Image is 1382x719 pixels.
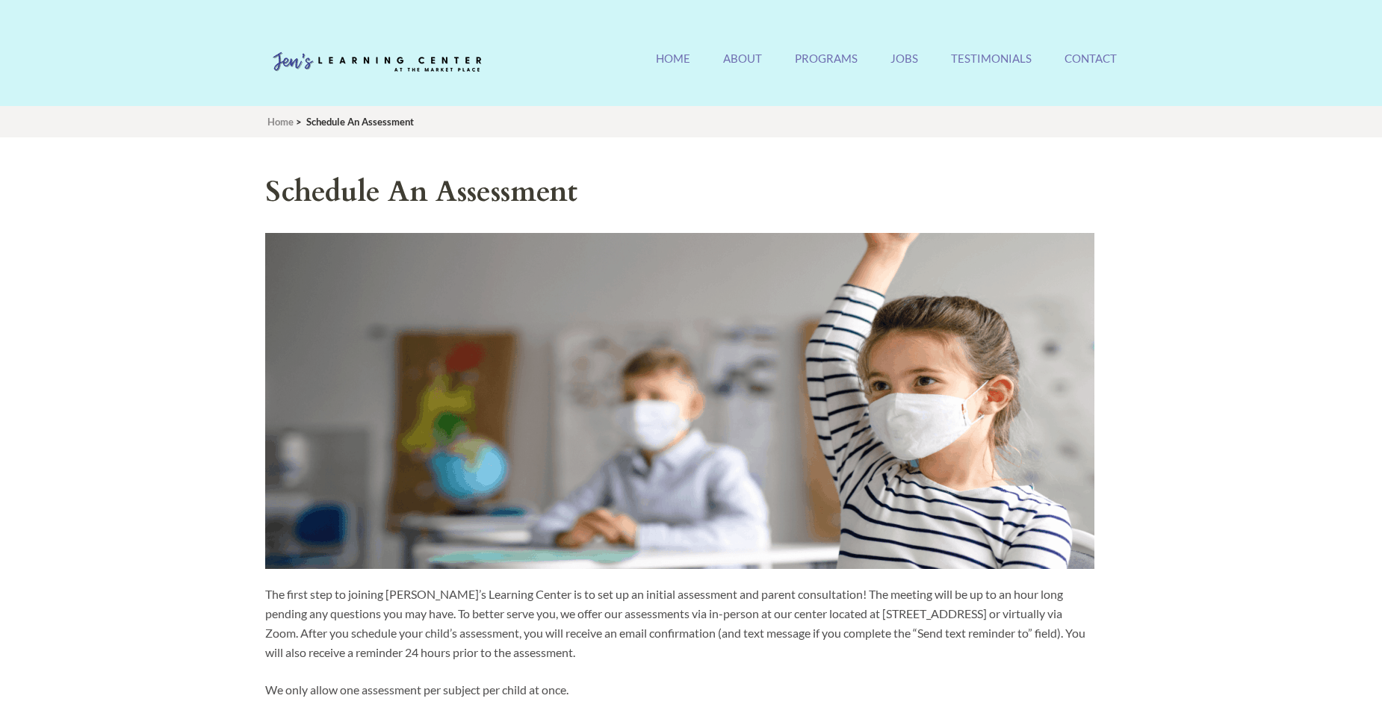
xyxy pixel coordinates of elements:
h1: Schedule An Assessment [265,171,1094,214]
p: The first step to joining [PERSON_NAME]’s Learning Center is to set up an initial assessment and ... [265,585,1094,662]
a: About [723,52,762,84]
a: Home [656,52,690,84]
a: Jobs [890,52,918,84]
p: We only allow one assessment per subject per child at once. [265,680,1094,700]
img: Jen's Learning Center Logo Transparent [265,40,489,85]
span: > [296,116,302,128]
a: Contact [1065,52,1117,84]
a: Home [267,116,294,128]
a: Testimonials [951,52,1032,84]
a: Programs [795,52,858,84]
